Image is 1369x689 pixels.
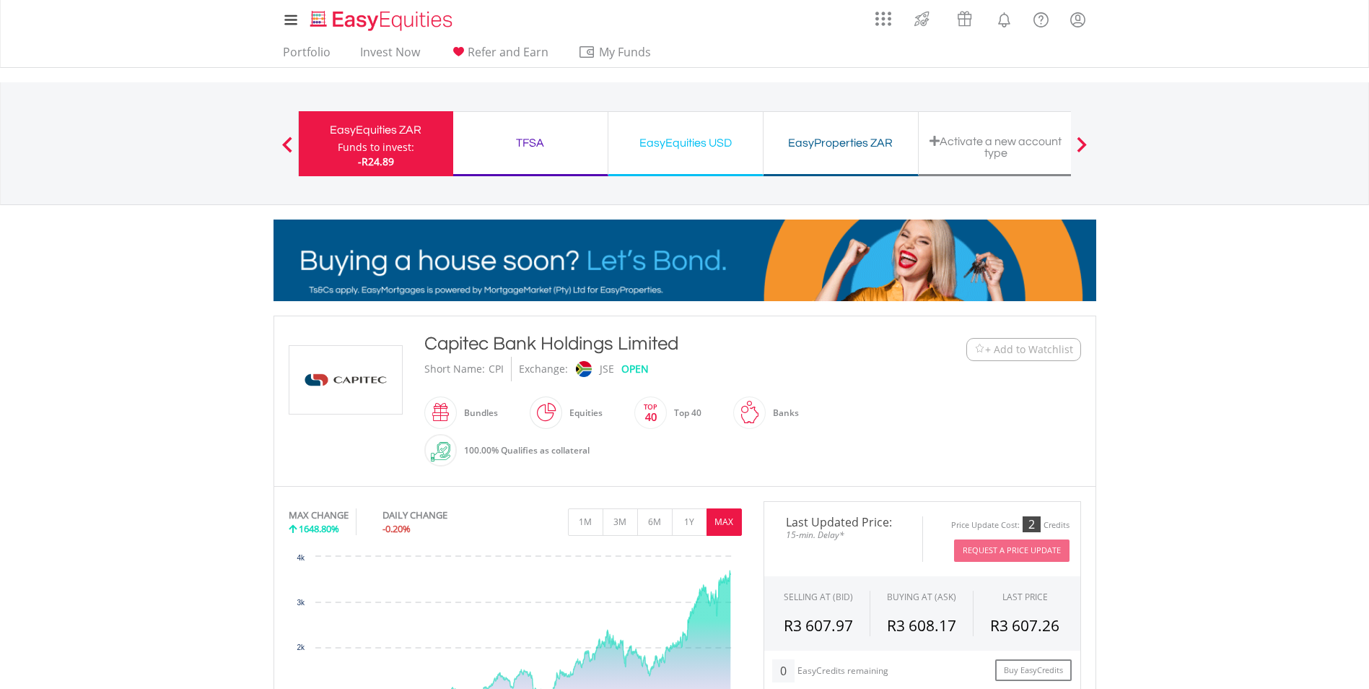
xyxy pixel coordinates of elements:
span: My Funds [578,43,673,61]
div: DAILY CHANGE [382,508,496,522]
span: 15-min. Delay* [775,528,911,542]
div: EasyProperties ZAR [772,133,909,153]
text: 3k [297,599,305,607]
div: Exchange: [519,357,568,381]
a: Home page [305,4,458,32]
span: Last Updated Price: [775,516,911,528]
a: Buy EasyCredits [995,659,1072,682]
div: EasyEquities ZAR [307,120,445,140]
div: SELLING AT (BID) [784,591,853,603]
img: grid-menu-icon.svg [875,11,891,27]
button: 3M [603,508,638,536]
img: vouchers-v2.svg [953,7,976,30]
div: EasyEquities USD [617,133,754,153]
div: Equities [562,396,603,430]
div: Banks [766,396,799,430]
div: Activate a new account type [927,135,1064,159]
a: Notifications [986,4,1023,32]
a: FAQ's and Support [1023,4,1059,32]
span: Refer and Earn [468,44,548,60]
button: Watchlist + Add to Watchlist [966,338,1081,361]
button: MAX [707,508,742,536]
img: EQU.ZA.CPI.png [292,346,400,414]
div: Funds to invest: [338,140,414,155]
div: LAST PRICE [1002,591,1048,603]
div: CPI [489,357,504,381]
span: -R24.89 [358,155,394,168]
div: EasyCredits remaining [797,666,888,678]
button: 1M [568,508,603,536]
span: 100.00% Qualifies as collateral [464,444,590,456]
span: 1648.80% [299,522,339,535]
img: thrive-v2.svg [910,7,934,30]
a: Invest Now [354,45,426,67]
text: 2k [297,643,305,651]
text: 4k [297,554,305,562]
img: EasyMortage Promotion Banner [274,220,1096,301]
span: + Add to Watchlist [985,342,1073,357]
div: Credits [1044,520,1070,531]
button: Request A Price Update [954,539,1070,562]
div: Capitec Bank Holdings Limited [424,331,878,357]
button: 1Y [672,508,707,536]
span: -0.20% [382,522,411,535]
div: Price Update Cost: [951,520,1020,531]
div: TFSA [462,133,599,153]
span: R3 607.26 [990,615,1059,636]
div: Short Name: [424,357,485,381]
a: AppsGrid [866,4,901,27]
a: Vouchers [943,4,986,30]
span: R3 608.17 [887,615,956,636]
div: 2 [1023,516,1041,532]
div: JSE [600,357,614,381]
div: 0 [772,659,795,682]
span: R3 607.97 [784,615,853,636]
img: jse.png [575,361,591,377]
a: My Profile [1059,4,1096,35]
img: collateral-qualifying-green.svg [431,442,450,461]
img: EasyEquities_Logo.png [307,9,458,32]
a: Refer and Earn [444,45,554,67]
div: MAX CHANGE [289,508,349,522]
button: 6M [637,508,673,536]
span: BUYING AT (ASK) [887,591,956,603]
img: Watchlist [974,344,985,355]
div: Top 40 [667,396,701,430]
div: Bundles [457,396,498,430]
a: Portfolio [277,45,336,67]
div: OPEN [621,357,649,381]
